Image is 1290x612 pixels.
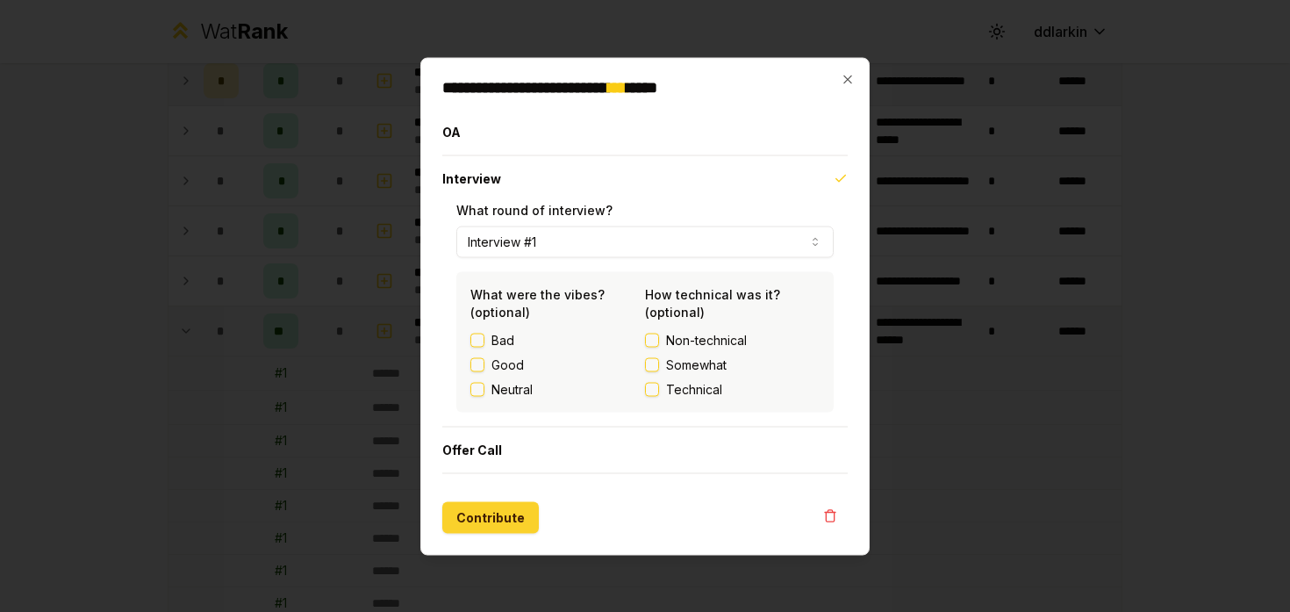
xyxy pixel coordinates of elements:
label: What were the vibes? (optional) [470,286,605,319]
label: Neutral [491,380,533,398]
button: Interview [442,155,848,201]
button: Somewhat [645,357,659,371]
span: Somewhat [666,356,727,373]
button: Technical [645,382,659,396]
label: What round of interview? [456,202,613,217]
button: OA [442,109,848,155]
label: Good [491,356,524,373]
button: Non-technical [645,333,659,347]
label: How technical was it? (optional) [645,286,780,319]
div: Interview [442,201,848,426]
label: Bad [491,331,514,349]
button: Offer Call [442,427,848,472]
span: Technical [666,380,722,398]
button: Contribute [442,501,539,533]
span: Non-technical [666,331,747,349]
